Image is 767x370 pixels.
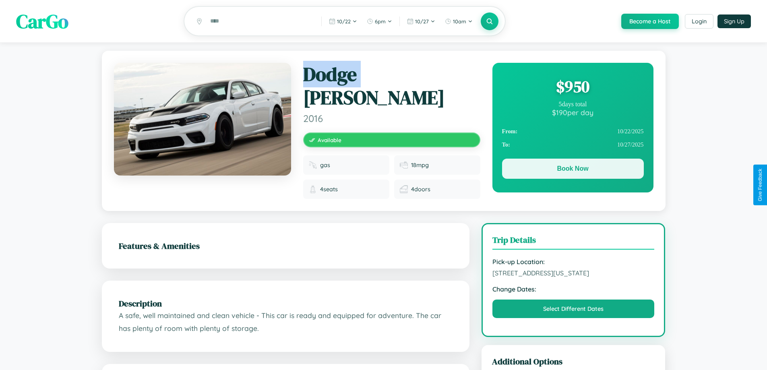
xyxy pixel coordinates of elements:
span: 10 / 27 [415,18,429,25]
h2: Features & Amenities [119,240,453,252]
button: 10/27 [403,15,439,28]
img: Doors [400,185,408,193]
strong: Pick-up Location: [492,258,655,266]
h3: Additional Options [492,356,655,367]
h1: Dodge [PERSON_NAME] [303,63,480,109]
span: 10am [453,18,466,25]
div: 5 days total [502,101,644,108]
p: A safe, well maintained and clean vehicle - This car is ready and equipped for adventure. The car... [119,309,453,335]
button: 6pm [363,15,396,28]
strong: Change Dates: [492,285,655,293]
span: 2016 [303,112,480,124]
strong: From: [502,128,518,135]
span: 6pm [375,18,386,25]
h3: Trip Details [492,234,655,250]
img: Fuel efficiency [400,161,408,169]
span: CarGo [16,8,68,35]
h2: Description [119,298,453,309]
button: 10/22 [325,15,361,28]
button: Login [685,14,713,29]
span: [STREET_ADDRESS][US_STATE] [492,269,655,277]
div: Give Feedback [757,169,763,201]
div: 10 / 22 / 2025 [502,125,644,138]
button: Become a Host [621,14,679,29]
span: 10 / 22 [337,18,351,25]
span: Available [318,136,341,143]
span: 4 doors [411,186,430,193]
img: Seats [309,185,317,193]
button: Book Now [502,159,644,179]
button: 10am [441,15,477,28]
div: 10 / 27 / 2025 [502,138,644,151]
span: 18 mpg [411,161,429,169]
img: Dodge Ram Van 2016 [114,63,291,176]
div: $ 950 [502,76,644,97]
div: $ 190 per day [502,108,644,117]
strong: To: [502,141,510,148]
button: Select Different Dates [492,300,655,318]
span: gas [320,161,330,169]
img: Fuel type [309,161,317,169]
span: 4 seats [320,186,338,193]
button: Sign Up [717,14,751,28]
